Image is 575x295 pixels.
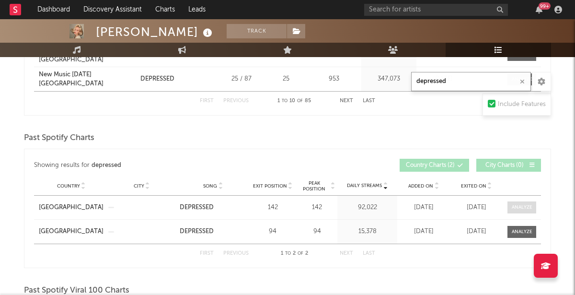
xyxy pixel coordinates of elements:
div: 94 [251,227,294,236]
button: 99+ [536,6,542,13]
div: 1 10 85 [268,95,321,107]
span: to [282,99,287,103]
div: Include Features [498,99,546,110]
button: City Charts(0) [476,159,541,172]
span: City Charts ( 0 ) [483,163,527,168]
a: [GEOGRAPHIC_DATA] [39,203,103,212]
button: Last [363,98,375,104]
button: First [200,251,214,256]
div: 25 [268,74,304,84]
div: DEPRESSED [140,74,174,84]
div: Showing results for [34,159,287,172]
a: DEPRESSED [180,227,246,236]
button: Track [227,24,287,38]
span: to [285,251,291,256]
span: of [298,251,303,256]
button: Country Charts(2) [400,159,469,172]
div: DEPRESSED [180,203,214,212]
span: Daily Streams [347,182,382,189]
span: Peak Position [299,180,329,192]
div: 15,378 [340,227,395,236]
a: [GEOGRAPHIC_DATA] [39,227,103,236]
div: 25 / 87 [220,74,263,84]
span: Exit Position [253,183,287,189]
span: of [297,99,303,103]
div: [DATE] [452,203,500,212]
a: New Music [DATE] [GEOGRAPHIC_DATA] [39,70,136,89]
div: 1 2 2 [268,248,321,260]
span: Song [203,183,217,189]
div: depressed [92,160,121,171]
div: 142 [299,203,335,212]
span: Country Charts ( 2 ) [406,163,455,168]
div: 92,022 [340,203,395,212]
span: Country [57,183,80,189]
div: 953 [309,74,359,84]
input: Search for artists [364,4,508,16]
div: [DATE] [400,227,448,236]
button: Next [340,251,353,256]
button: Last [363,251,375,256]
button: Previous [223,251,249,256]
a: DEPRESSED [180,203,246,212]
div: 142 [251,203,294,212]
span: City [134,183,144,189]
button: Previous [223,98,249,104]
input: Search Playlists/Charts [411,72,531,91]
div: DEPRESSED [180,227,214,236]
button: First [200,98,214,104]
div: [DATE] [452,227,500,236]
div: [DATE] [400,203,448,212]
span: Past Spotify Charts [24,132,94,144]
div: 347,073 [364,74,414,84]
div: 94 [299,227,335,236]
span: Exited On [461,183,486,189]
div: 99 + [539,2,551,10]
div: [PERSON_NAME] [96,24,215,40]
button: Next [340,98,353,104]
span: Added On [408,183,433,189]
